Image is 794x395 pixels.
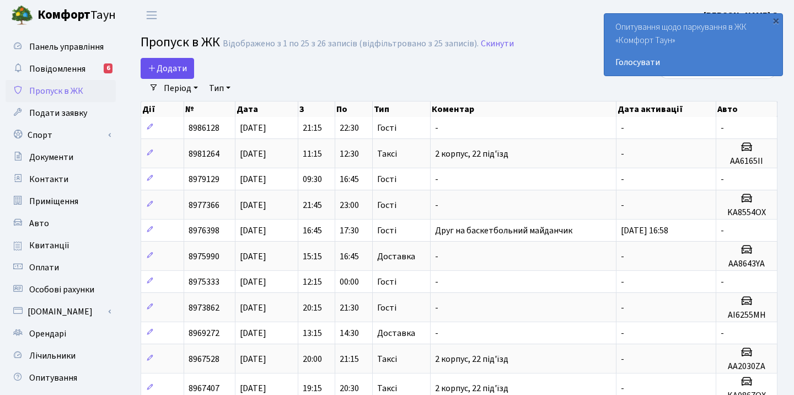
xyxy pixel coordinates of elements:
a: Авто [6,212,116,234]
span: 8967528 [189,353,219,365]
span: Оплати [29,261,59,274]
span: [DATE] [240,173,266,185]
span: Таксі [377,150,397,158]
span: 16:45 [340,173,359,185]
span: [DATE] [240,148,266,160]
a: Опитування [6,367,116,389]
a: Орендарі [6,323,116,345]
span: - [435,302,438,314]
span: 8975990 [189,250,219,263]
th: Дії [141,102,184,117]
span: 8967407 [189,382,219,394]
span: - [621,353,624,365]
button: Переключити навігацію [138,6,165,24]
span: Лічильники [29,350,76,362]
span: [DATE] [240,199,266,211]
a: Документи [6,146,116,168]
span: Доставка [377,329,415,338]
span: Гості [377,201,396,210]
span: Доставка [377,252,415,261]
span: Контакти [29,173,68,185]
span: - [621,276,624,288]
h5: AA8643YA [721,259,772,269]
a: Додати [141,58,194,79]
span: Пропуск в ЖК [29,85,83,97]
span: [DATE] [240,276,266,288]
span: 21:15 [303,122,322,134]
span: 8975333 [189,276,219,288]
span: - [435,276,438,288]
a: Повідомлення6 [6,58,116,80]
div: Опитування щодо паркування в ЖК «Комфорт Таун» [604,14,782,76]
h5: AI6255MH [721,310,772,321]
span: Квитанції [29,239,69,252]
a: Голосувати [615,56,771,69]
span: 8969272 [189,327,219,339]
span: Особові рахунки [29,284,94,296]
span: - [435,122,438,134]
span: 12:30 [340,148,359,160]
span: [DATE] [240,382,266,394]
span: 00:00 [340,276,359,288]
span: 16:45 [340,250,359,263]
span: 21:30 [340,302,359,314]
span: Подати заявку [29,107,87,119]
span: - [621,327,624,339]
span: - [621,382,624,394]
span: 2 корпус, 22 під'їзд [435,382,508,394]
a: Приміщення [6,190,116,212]
span: - [621,250,624,263]
span: [DATE] [240,302,266,314]
span: Орендарі [29,328,66,340]
img: logo.png [11,4,33,26]
div: 6 [104,63,112,73]
span: Опитування [29,372,77,384]
span: 13:15 [303,327,322,339]
span: 8979129 [189,173,219,185]
th: З [298,102,336,117]
h5: АА2030ZA [721,361,772,372]
span: - [621,302,624,314]
span: - [435,173,438,185]
span: - [721,327,724,339]
span: - [721,225,724,237]
a: Панель управління [6,36,116,58]
span: - [721,173,724,185]
span: Таксі [377,384,397,393]
span: 11:15 [303,148,322,160]
span: 8973862 [189,302,219,314]
a: [DOMAIN_NAME] [6,301,116,323]
span: - [621,199,624,211]
a: Подати заявку [6,102,116,124]
span: 2 корпус, 22 під'їзд [435,148,508,160]
span: Таксі [377,355,397,364]
span: 20:00 [303,353,322,365]
th: Дата активації [616,102,716,117]
span: [DATE] [240,327,266,339]
th: Авто [716,102,777,117]
a: Контакти [6,168,116,190]
span: - [621,122,624,134]
span: Повідомлення [29,63,85,75]
span: 09:30 [303,173,322,185]
div: Відображено з 1 по 25 з 26 записів (відфільтровано з 25 записів). [223,39,479,49]
span: 12:15 [303,276,322,288]
span: Пропуск в ЖК [141,33,220,52]
a: Пропуск в ЖК [6,80,116,102]
a: [PERSON_NAME] О. [704,9,781,22]
span: [DATE] [240,122,266,134]
a: Квитанції [6,234,116,257]
a: Період [159,79,202,98]
span: [DATE] [240,250,266,263]
a: Скинути [481,39,514,49]
h5: KA8554OX [721,207,772,218]
a: Оплати [6,257,116,279]
b: Комфорт [37,6,90,24]
span: 20:30 [340,382,359,394]
span: 17:30 [340,225,359,237]
span: - [435,327,438,339]
span: 8986128 [189,122,219,134]
span: Гості [377,175,396,184]
span: 2 корпус, 22 під'їзд [435,353,508,365]
span: Гості [377,303,396,312]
